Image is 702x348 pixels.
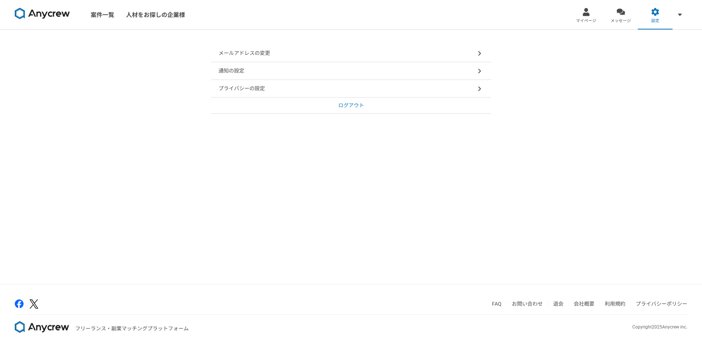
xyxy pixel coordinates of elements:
span: メッセージ [611,18,631,24]
img: 8DqYSo04kwAAAAASUVORK5CYII= [15,8,70,20]
span: マイページ [576,18,596,24]
a: FAQ [492,301,502,307]
span: 設定 [651,18,659,24]
a: ログアウト [211,98,491,114]
a: お問い合わせ [512,301,543,307]
a: 会社概要 [574,301,594,307]
img: x-391a3a86.png [29,299,38,309]
p: メールアドレスの変更 [219,49,270,57]
p: 通知の設定 [219,67,244,75]
p: プライバシーの設定 [219,85,265,92]
img: facebook-2adfd474.png [15,299,24,308]
a: 退会 [553,301,563,307]
a: 利用規約 [605,301,625,307]
p: フリーランス・副業マッチングプラットフォーム [75,325,189,333]
img: 8DqYSo04kwAAAAASUVORK5CYII= [15,321,69,333]
a: プライバシーポリシー [636,301,687,307]
p: ログアウト [338,102,364,109]
p: Copyright 2025 Anycrew inc. [632,324,687,330]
